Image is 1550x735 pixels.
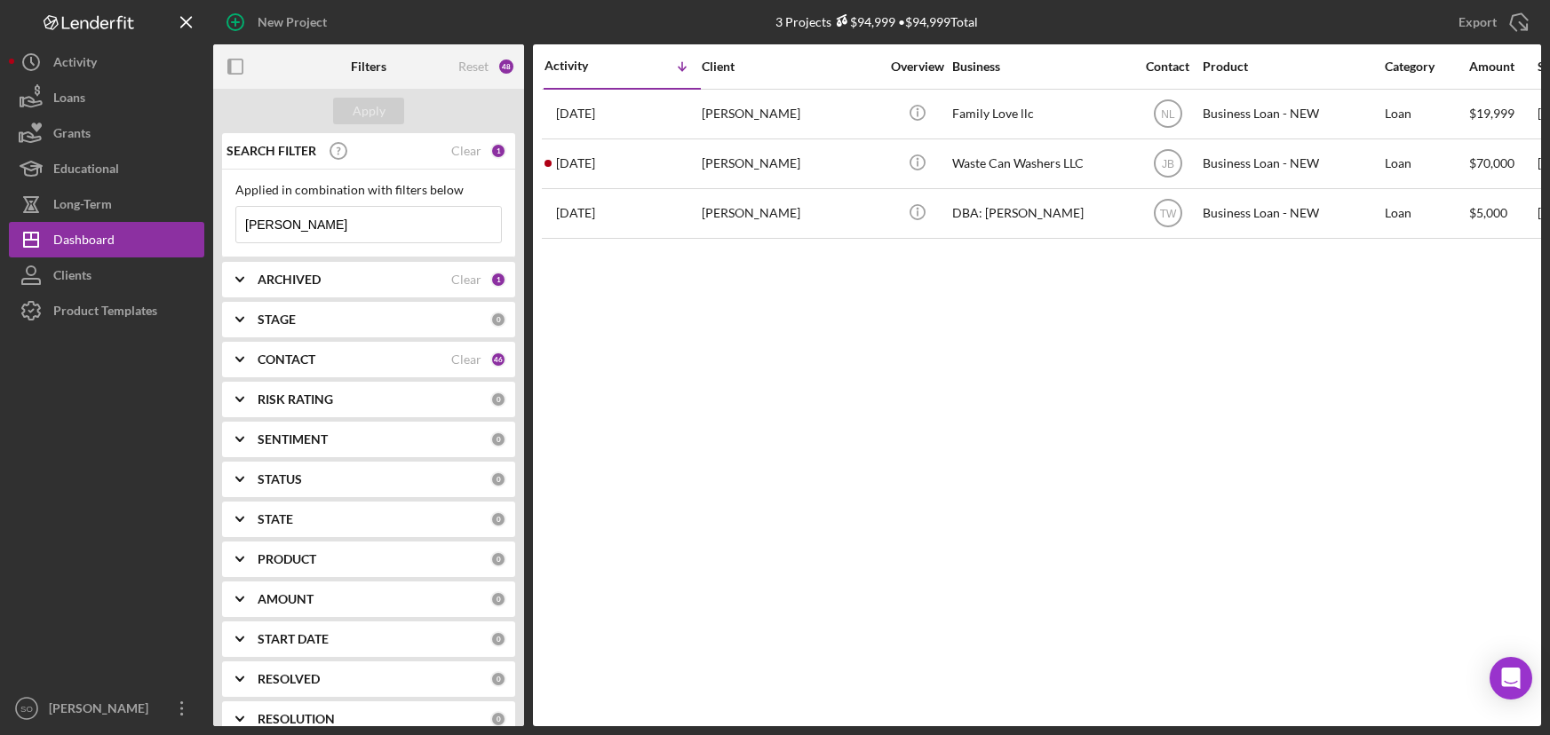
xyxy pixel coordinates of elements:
text: JB [1161,158,1173,170]
b: SENTIMENT [258,432,328,447]
div: Apply [353,98,386,124]
div: Overview [884,59,950,74]
button: Clients [9,257,204,293]
div: Reset [458,59,489,74]
b: RISK RATING [258,392,333,407]
button: Educational [9,151,204,186]
div: 0 [490,391,506,407]
button: Dashboard [9,222,204,257]
div: $94,999 [831,14,895,29]
div: Dashboard [53,222,115,262]
b: ARCHIVED [258,273,321,287]
div: 0 [490,591,506,607]
div: [PERSON_NAME] [44,691,160,731]
b: AMOUNT [258,592,314,606]
b: STATE [258,512,293,526]
div: Business Loan - NEW [1203,190,1380,237]
div: 1 [490,272,506,288]
div: Loan [1385,140,1467,187]
div: 0 [490,551,506,567]
div: 48 [497,58,515,75]
div: 0 [490,671,506,687]
time: 2025-02-17 03:06 [556,206,595,220]
b: RESOLUTION [258,712,335,726]
text: SO [20,704,33,714]
div: Waste Can Washers LLC [952,140,1130,187]
div: [PERSON_NAME] [702,190,879,237]
div: Grants [53,115,91,155]
div: Applied in combination with filters below [235,183,502,197]
div: Client [702,59,879,74]
span: $70,000 [1469,155,1514,170]
div: Product [1203,59,1380,74]
text: NL [1161,108,1175,121]
b: CONTACT [258,352,315,367]
button: Grants [9,115,204,151]
div: Educational [53,151,119,191]
div: [PERSON_NAME] [702,91,879,138]
div: 46 [490,352,506,367]
div: Loan [1385,91,1467,138]
time: 2025-09-24 22:38 [556,107,595,121]
div: Loan [1385,190,1467,237]
div: Category [1385,59,1467,74]
time: 2025-06-10 15:16 [556,156,595,170]
div: 0 [490,431,506,447]
div: Long-Term [53,186,112,226]
button: Export [1441,4,1541,40]
button: Activity [9,44,204,80]
div: New Project [258,4,327,40]
text: TW [1159,208,1176,220]
div: 0 [490,711,506,727]
span: $5,000 [1469,205,1507,220]
div: 0 [490,471,506,487]
div: Loans [53,80,85,120]
div: Business Loan - NEW [1203,140,1380,187]
div: Business [952,59,1130,74]
button: Long-Term [9,186,204,222]
b: Filters [351,59,386,74]
b: STAGE [258,312,296,327]
button: Loans [9,80,204,115]
div: Product Templates [53,293,157,333]
div: Clear [451,352,481,367]
div: Activity [544,59,623,73]
div: Family Love llc [952,91,1130,138]
b: SEARCH FILTER [227,144,316,158]
div: 0 [490,511,506,527]
div: 0 [490,312,506,328]
div: Clear [451,273,481,287]
b: PRODUCT [258,552,316,566]
div: [PERSON_NAME] [702,140,879,187]
div: Open Intercom Messenger [1490,657,1532,699]
div: Amount [1469,59,1536,74]
div: 3 Projects • $94,999 Total [775,14,978,29]
b: RESOLVED [258,672,320,686]
div: Clients [53,257,91,297]
b: START DATE [258,632,329,646]
div: 1 [490,143,506,159]
button: Product Templates [9,293,204,328]
div: Contact [1134,59,1201,74]
button: Apply [333,98,404,124]
div: DBA: [PERSON_NAME] [952,190,1130,237]
div: Activity [53,44,97,84]
div: Export [1459,4,1497,40]
button: SO[PERSON_NAME] [9,691,204,726]
div: $19,999 [1469,91,1536,138]
div: Clear [451,144,481,158]
div: Business Loan - NEW [1203,91,1380,138]
b: STATUS [258,472,302,486]
button: New Project [213,4,345,40]
div: 0 [490,631,506,647]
